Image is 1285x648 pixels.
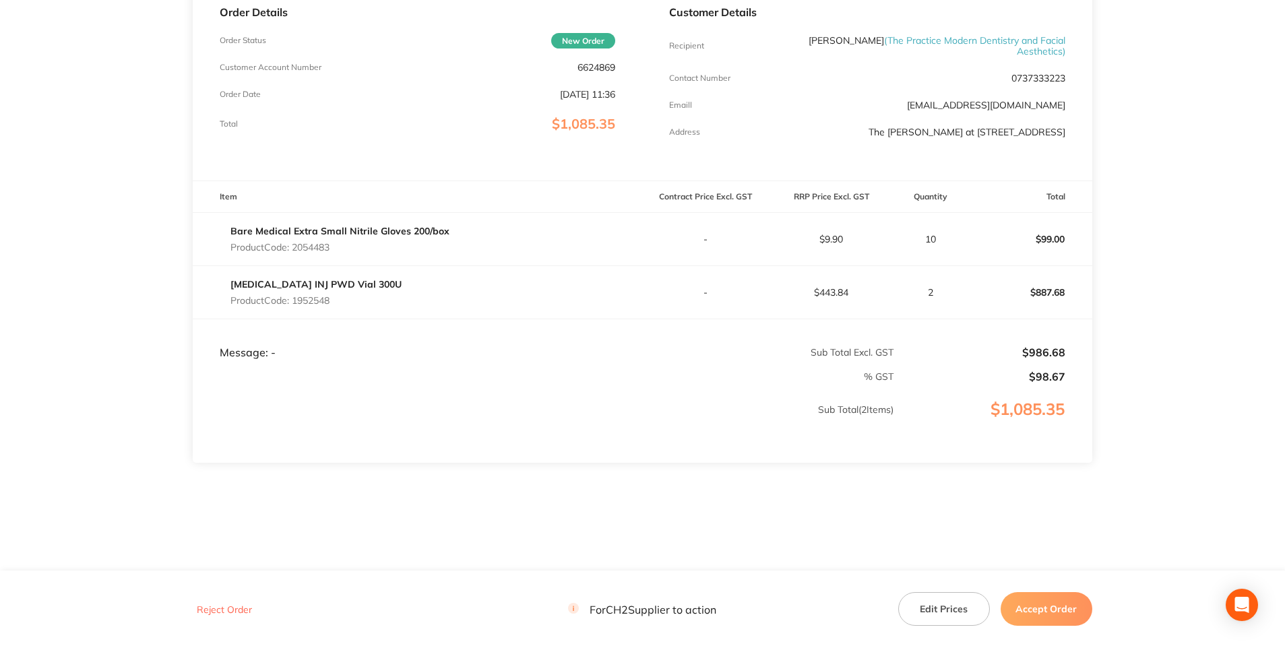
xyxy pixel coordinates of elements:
p: 6624869 [577,62,615,73]
p: Recipient [669,41,704,51]
span: $1,085.35 [552,115,615,132]
p: The [PERSON_NAME] at [STREET_ADDRESS] [869,127,1065,137]
p: Order Date [220,90,261,99]
p: Address [669,127,700,137]
th: Total [966,181,1092,213]
p: Order Status [220,36,266,45]
p: $986.68 [895,346,1065,358]
p: Contact Number [669,73,730,83]
p: - [643,287,767,298]
p: $887.68 [967,276,1092,309]
p: $99.00 [967,223,1092,255]
p: Total [220,119,238,129]
p: Customer Details [669,6,1065,18]
th: RRP Price Excl. GST [768,181,894,213]
p: $443.84 [769,287,894,298]
p: Sub Total ( 2 Items) [193,404,894,442]
button: Reject Order [193,604,256,616]
a: [MEDICAL_DATA] INJ PWD Vial 300U [230,278,402,290]
p: Customer Account Number [220,63,321,72]
a: Bare Medical Extra Small Nitrile Gloves 200/box [230,225,449,237]
p: For CH2 Supplier to action [568,603,716,616]
p: 2 [895,287,966,298]
th: Quantity [894,181,966,213]
div: Open Intercom Messenger [1226,589,1258,621]
button: Edit Prices [898,592,990,626]
th: Item [193,181,642,213]
p: - [643,234,767,245]
p: $98.67 [895,370,1065,383]
p: 10 [895,234,966,245]
p: $1,085.35 [895,400,1092,446]
th: Contract Price Excl. GST [642,181,768,213]
p: [DATE] 11:36 [560,89,615,100]
td: Message: - [193,319,642,360]
p: [PERSON_NAME] [801,35,1065,57]
p: 0737333223 [1011,73,1065,84]
a: [EMAIL_ADDRESS][DOMAIN_NAME] [907,99,1065,111]
p: Sub Total Excl. GST [643,347,894,358]
p: Product Code: 1952548 [230,295,402,306]
span: New Order [551,33,615,48]
p: Product Code: 2054483 [230,242,449,253]
span: ( The Practice Modern Dentistry and Facial Aesthetics ) [884,34,1065,57]
p: Emaill [669,100,692,110]
p: Order Details [220,6,615,18]
p: % GST [193,371,894,382]
button: Accept Order [1001,592,1092,626]
p: $9.90 [769,234,894,245]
